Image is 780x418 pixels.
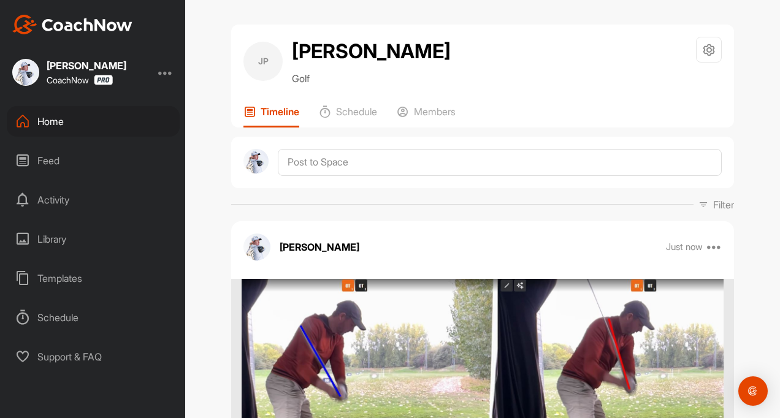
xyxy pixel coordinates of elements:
div: JP [243,42,283,81]
h2: [PERSON_NAME] [292,37,451,66]
img: CoachNow Pro [94,75,113,85]
p: [PERSON_NAME] [280,240,359,254]
p: Schedule [336,105,377,118]
div: Library [7,224,180,254]
div: [PERSON_NAME] [47,61,126,70]
img: avatar [243,149,269,174]
img: avatar [243,234,270,260]
p: Golf [292,71,451,86]
div: Templates [7,263,180,294]
p: Timeline [261,105,299,118]
div: Feed [7,145,180,176]
div: CoachNow [47,75,113,85]
p: Members [414,105,456,118]
div: Activity [7,184,180,215]
img: CoachNow [12,15,132,34]
div: Home [7,106,180,137]
p: Just now [666,241,703,253]
div: Support & FAQ [7,341,180,372]
div: Open Intercom Messenger [738,376,768,406]
div: Schedule [7,302,180,333]
p: Filter [713,197,734,212]
img: square_687b26beff6f1ed37a99449b0911618e.jpg [12,59,39,86]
